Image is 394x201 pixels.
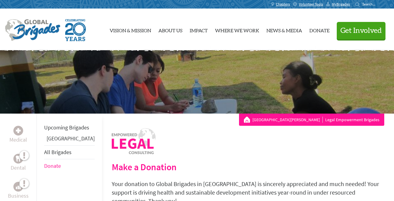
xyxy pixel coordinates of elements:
[8,182,29,200] a: BusinessBusiness
[112,128,156,154] img: logo-human-rights.png
[337,22,385,39] button: Get Involved
[276,2,290,7] span: Chapters
[44,149,72,156] a: All Brigades
[16,128,21,133] img: Medical
[13,154,23,164] div: Dental
[309,14,329,45] a: Donate
[65,19,86,41] img: Global Brigades Celebrating 20 Years
[5,19,60,41] img: Global Brigades Logo
[44,145,95,159] li: All Brigades
[266,14,302,45] a: News & Media
[362,2,380,6] input: Search...
[340,27,382,34] span: Get Involved
[44,121,95,134] li: Upcoming Brigades
[8,192,29,200] p: Business
[13,126,23,136] div: Medical
[215,14,259,45] a: Where We Work
[47,135,95,142] a: [GEOGRAPHIC_DATA]
[190,14,208,45] a: Impact
[299,2,323,7] span: Volunteer Tools
[44,124,89,131] a: Upcoming Brigades
[16,156,21,161] img: Dental
[13,182,23,192] div: Business
[112,161,384,172] h2: Make a Donation
[332,2,350,7] span: MyBrigades
[110,14,151,45] a: Vision & Mission
[244,117,379,123] div: Legal Empowerment Brigades
[9,126,27,144] a: MedicalMedical
[44,159,95,173] li: Donate
[11,164,26,172] p: Dental
[44,134,95,145] li: Greece
[11,154,26,172] a: DentalDental
[16,184,21,189] img: Business
[44,162,61,169] a: Donate
[252,117,323,123] a: [GEOGRAPHIC_DATA][PERSON_NAME]
[9,136,27,144] p: Medical
[158,14,182,45] a: About Us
